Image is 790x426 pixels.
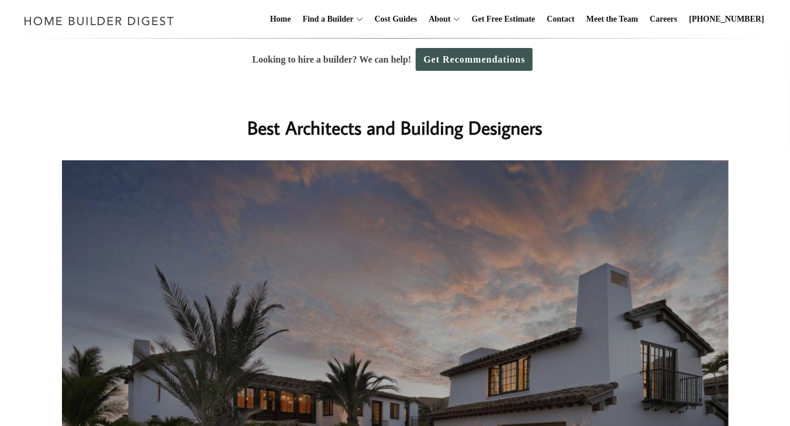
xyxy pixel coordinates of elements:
a: Cost Guides [370,1,422,38]
a: Meet the Team [582,1,643,38]
a: Home [265,1,296,38]
a: Contact [542,1,579,38]
a: About [424,1,450,38]
a: Get Free Estimate [467,1,540,38]
a: Careers [646,1,682,38]
img: Home Builder Digest [19,9,180,32]
a: Get Recommendations [416,48,533,71]
a: [PHONE_NUMBER] [685,1,769,38]
h1: Best Architects and Building Designers [162,114,629,142]
a: Find a Builder [298,1,354,38]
